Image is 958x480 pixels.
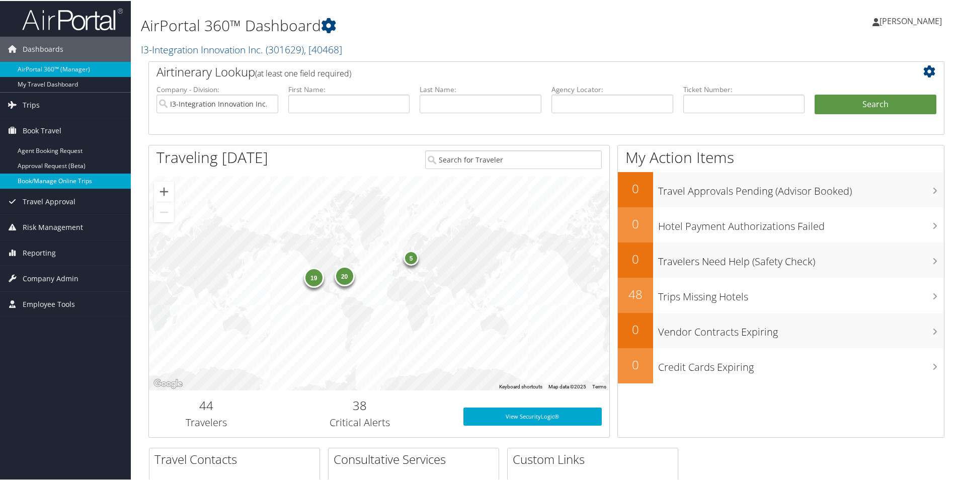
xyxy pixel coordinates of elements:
h2: 0 [618,214,653,231]
span: Map data ©2025 [548,383,586,388]
h3: Credit Cards Expiring [658,354,944,373]
a: [PERSON_NAME] [872,5,952,35]
a: 48Trips Missing Hotels [618,277,944,312]
span: Trips [23,92,40,117]
button: Keyboard shortcuts [499,382,542,389]
div: 20 [335,265,355,285]
h1: AirPortal 360™ Dashboard [141,14,682,35]
h3: Travelers Need Help (Safety Check) [658,249,944,268]
a: 0Travel Approvals Pending (Advisor Booked) [618,171,944,206]
a: I3-Integration Innovation Inc. [141,42,342,55]
span: , [ 40468 ] [304,42,342,55]
button: Search [815,94,936,114]
img: airportal-logo.png [22,7,123,30]
h3: Travelers [156,415,257,429]
span: Travel Approval [23,188,75,213]
label: Company - Division: [156,84,278,94]
h2: 0 [618,250,653,267]
span: Employee Tools [23,291,75,316]
img: Google [151,376,185,389]
span: ( 301629 ) [266,42,304,55]
input: Search for Traveler [425,149,602,168]
a: Open this area in Google Maps (opens a new window) [151,376,185,389]
a: 0Vendor Contracts Expiring [618,312,944,347]
span: (at least one field required) [255,67,351,78]
a: View SecurityLogic® [463,407,602,425]
a: 0Travelers Need Help (Safety Check) [618,242,944,277]
h2: Travel Contacts [154,450,320,467]
h2: 0 [618,320,653,337]
a: 0Hotel Payment Authorizations Failed [618,206,944,242]
h2: 0 [618,355,653,372]
label: Agency Locator: [551,84,673,94]
button: Zoom in [154,181,174,201]
h2: Custom Links [513,450,678,467]
button: Zoom out [154,201,174,221]
h3: Vendor Contracts Expiring [658,319,944,338]
span: Reporting [23,239,56,265]
a: 0Credit Cards Expiring [618,347,944,382]
label: Ticket Number: [683,84,805,94]
label: Last Name: [420,84,541,94]
h2: 44 [156,396,257,413]
h2: 38 [272,396,448,413]
label: First Name: [288,84,410,94]
h1: My Action Items [618,146,944,167]
h2: Airtinerary Lookup [156,62,870,79]
h3: Hotel Payment Authorizations Failed [658,213,944,232]
h3: Trips Missing Hotels [658,284,944,303]
h3: Critical Alerts [272,415,448,429]
div: 5 [404,250,419,265]
h3: Travel Approvals Pending (Advisor Booked) [658,178,944,197]
div: 19 [304,267,324,287]
span: Risk Management [23,214,83,239]
span: Company Admin [23,265,78,290]
h1: Traveling [DATE] [156,146,268,167]
h2: 0 [618,179,653,196]
h2: 48 [618,285,653,302]
span: Dashboards [23,36,63,61]
a: Terms (opens in new tab) [592,383,606,388]
span: Book Travel [23,117,61,142]
span: [PERSON_NAME] [880,15,942,26]
h2: Consultative Services [334,450,499,467]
